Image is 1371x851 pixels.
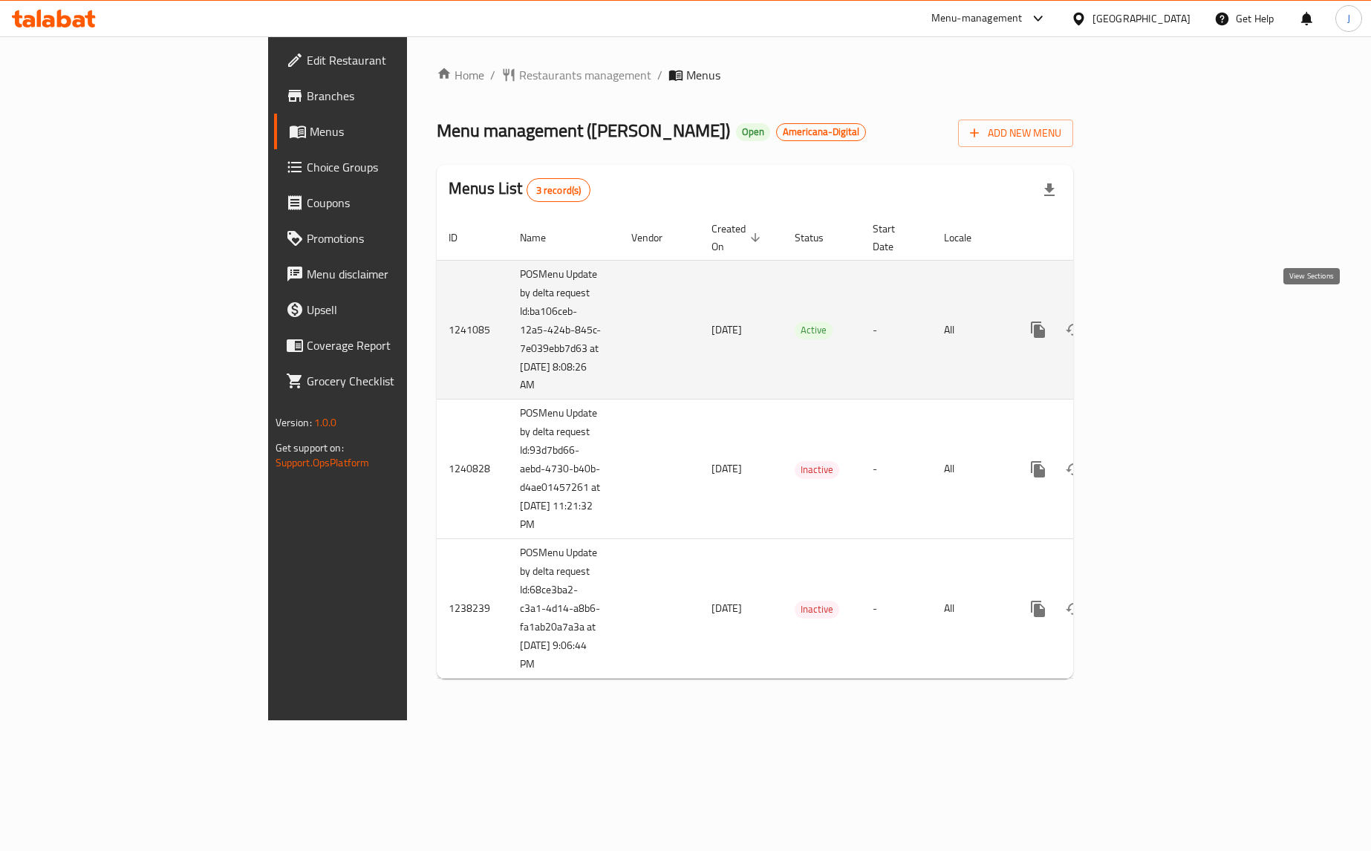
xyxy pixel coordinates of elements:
td: All [932,400,1009,539]
span: Add New Menu [970,124,1061,143]
a: Menu disclaimer [274,256,497,292]
span: Locale [944,229,991,247]
div: Inactive [795,601,839,619]
span: [DATE] [711,320,742,339]
div: Open [736,123,770,141]
div: Active [795,322,833,339]
span: Vendor [631,229,682,247]
button: Change Status [1056,591,1092,627]
span: Status [795,229,843,247]
span: ID [449,229,477,247]
span: Menus [310,123,485,140]
a: Promotions [274,221,497,256]
table: enhanced table [437,215,1175,679]
a: Restaurants management [501,66,651,84]
span: Choice Groups [307,158,485,176]
button: Change Status [1056,451,1092,487]
a: Support.OpsPlatform [276,453,370,472]
button: more [1020,312,1056,348]
span: 1.0.0 [314,413,337,432]
a: Coupons [274,185,497,221]
a: Choice Groups [274,149,497,185]
li: / [657,66,662,84]
a: Coverage Report [274,327,497,363]
a: Grocery Checklist [274,363,497,399]
td: POSMenu Update by delta request Id:93d7bd66-aebd-4730-b40b-d4ae01457261 at [DATE] 11:21:32 PM [508,400,619,539]
span: Coverage Report [307,336,485,354]
span: Promotions [307,229,485,247]
div: Export file [1032,172,1067,208]
div: [GEOGRAPHIC_DATA] [1092,10,1191,27]
td: - [861,260,932,400]
span: Open [736,125,770,138]
td: POSMenu Update by delta request Id:ba106ceb-12a5-424b-845c-7e039ebb7d63 at [DATE] 8:08:26 AM [508,260,619,400]
span: Grocery Checklist [307,372,485,390]
span: Created On [711,220,765,255]
span: Edit Restaurant [307,51,485,69]
div: Total records count [527,178,591,202]
button: Change Status [1056,312,1092,348]
span: J [1347,10,1350,27]
span: Get support on: [276,438,344,457]
span: Inactive [795,601,839,618]
span: [DATE] [711,599,742,618]
td: All [932,539,1009,679]
span: Menu disclaimer [307,265,485,283]
button: more [1020,591,1056,627]
span: Upsell [307,301,485,319]
span: Coupons [307,194,485,212]
h2: Menus List [449,177,590,202]
div: Menu-management [931,10,1023,27]
button: more [1020,451,1056,487]
span: Branches [307,87,485,105]
span: Restaurants management [519,66,651,84]
span: Start Date [873,220,914,255]
span: 3 record(s) [527,183,590,198]
td: All [932,260,1009,400]
span: Menus [686,66,720,84]
span: Version: [276,413,312,432]
a: Menus [274,114,497,149]
span: Menu management ( [PERSON_NAME] ) [437,114,730,147]
a: Upsell [274,292,497,327]
a: Edit Restaurant [274,42,497,78]
nav: breadcrumb [437,66,1073,84]
button: Add New Menu [958,120,1073,147]
td: POSMenu Update by delta request Id:68ce3ba2-c3a1-4d14-a8b6-fa1ab20a7a3a at [DATE] 9:06:44 PM [508,539,619,679]
span: Inactive [795,461,839,478]
div: Inactive [795,461,839,479]
span: Americana-Digital [777,125,865,138]
td: - [861,539,932,679]
span: Active [795,322,833,339]
td: - [861,400,932,539]
span: Name [520,229,565,247]
a: Branches [274,78,497,114]
span: [DATE] [711,459,742,478]
th: Actions [1009,215,1175,261]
